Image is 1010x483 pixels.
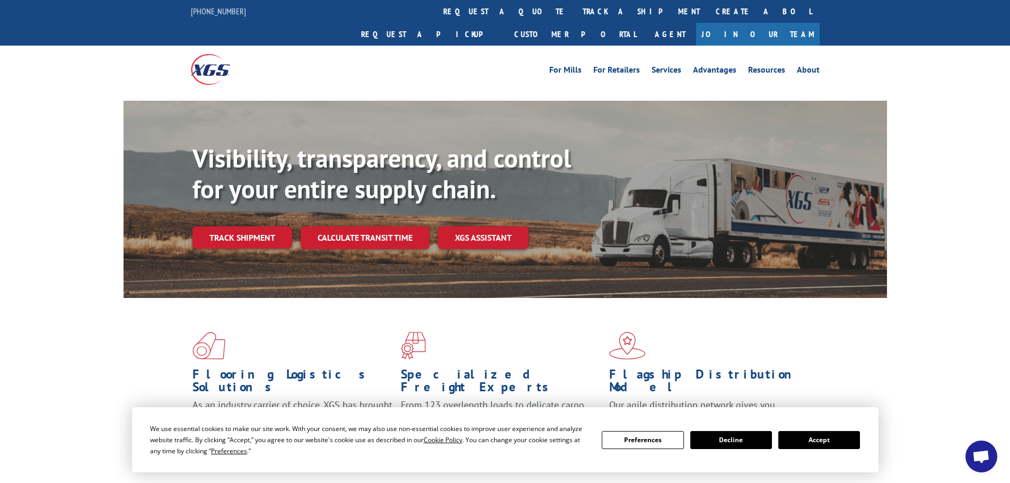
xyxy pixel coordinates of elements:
[192,332,225,359] img: xgs-icon-total-supply-chain-intelligence-red
[965,441,997,472] a: Open chat
[593,66,640,77] a: For Retailers
[192,142,571,205] b: Visibility, transparency, and control for your entire supply chain.
[301,226,429,249] a: Calculate transit time
[602,431,683,449] button: Preferences
[353,23,506,46] a: Request a pickup
[797,66,820,77] a: About
[191,6,246,16] a: [PHONE_NUMBER]
[644,23,696,46] a: Agent
[748,66,785,77] a: Resources
[652,66,681,77] a: Services
[192,368,393,399] h1: Flooring Logistics Solutions
[150,423,589,456] div: We use essential cookies to make our site work. With your consent, we may also use non-essential ...
[192,226,292,249] a: Track shipment
[401,368,601,399] h1: Specialized Freight Experts
[192,399,392,436] span: As an industry carrier of choice, XGS has brought innovation and dedication to flooring logistics...
[401,332,426,359] img: xgs-icon-focused-on-flooring-red
[506,23,644,46] a: Customer Portal
[211,446,247,455] span: Preferences
[696,23,820,46] a: Join Our Team
[132,407,879,472] div: Cookie Consent Prompt
[778,431,860,449] button: Accept
[609,368,810,399] h1: Flagship Distribution Model
[401,399,601,446] p: From 123 overlength loads to delicate cargo, our experienced staff knows the best way to move you...
[609,332,646,359] img: xgs-icon-flagship-distribution-model-red
[549,66,582,77] a: For Mills
[693,66,736,77] a: Advantages
[690,431,772,449] button: Decline
[609,399,804,424] span: Our agile distribution network gives you nationwide inventory management on demand.
[438,226,529,249] a: XGS ASSISTANT
[424,435,462,444] span: Cookie Policy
